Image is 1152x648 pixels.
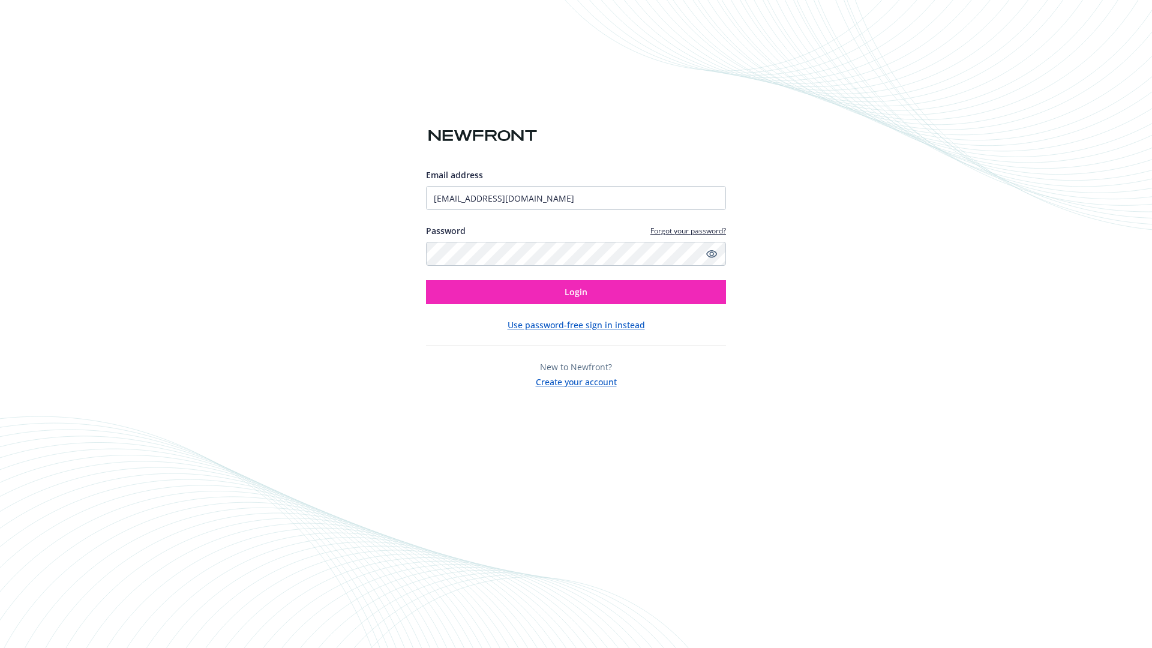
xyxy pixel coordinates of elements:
[426,280,726,304] button: Login
[426,186,726,210] input: Enter your email
[426,125,539,146] img: Newfront logo
[426,169,483,181] span: Email address
[650,226,726,236] a: Forgot your password?
[565,286,587,298] span: Login
[508,319,645,331] button: Use password-free sign in instead
[704,247,719,261] a: Show password
[426,242,726,266] input: Enter your password
[426,224,466,237] label: Password
[536,373,617,388] button: Create your account
[540,361,612,373] span: New to Newfront?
